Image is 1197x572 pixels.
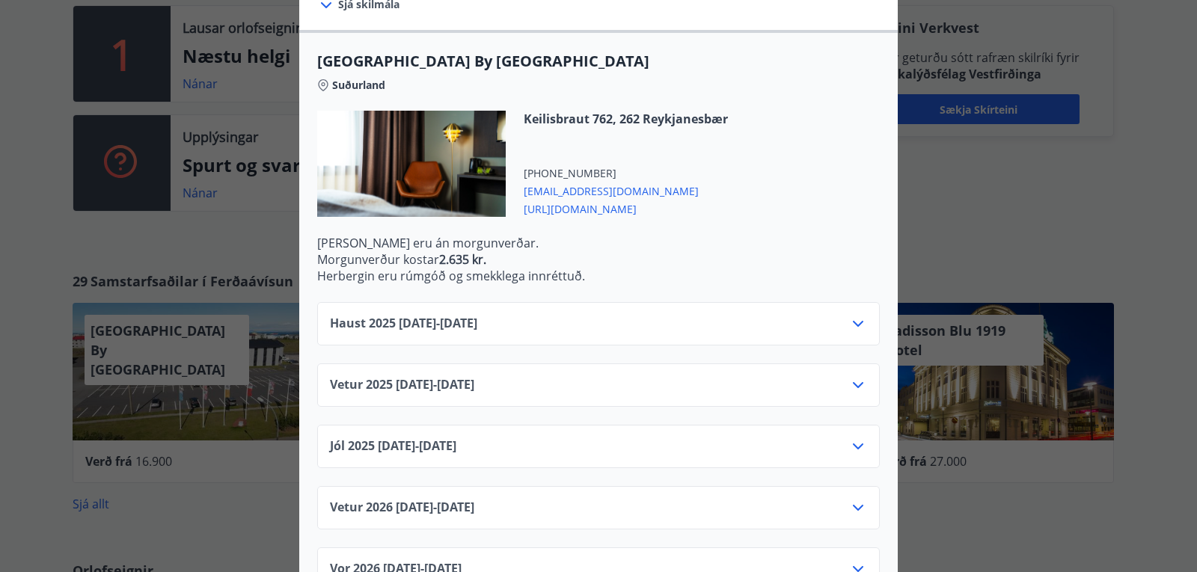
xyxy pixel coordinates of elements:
[332,78,385,93] span: Suðurland
[524,166,728,181] span: [PHONE_NUMBER]
[524,111,728,127] span: Keilisbraut 762, 262 Reykjanesbær
[317,51,880,72] span: [GEOGRAPHIC_DATA] By [GEOGRAPHIC_DATA]
[524,181,728,199] span: [EMAIL_ADDRESS][DOMAIN_NAME]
